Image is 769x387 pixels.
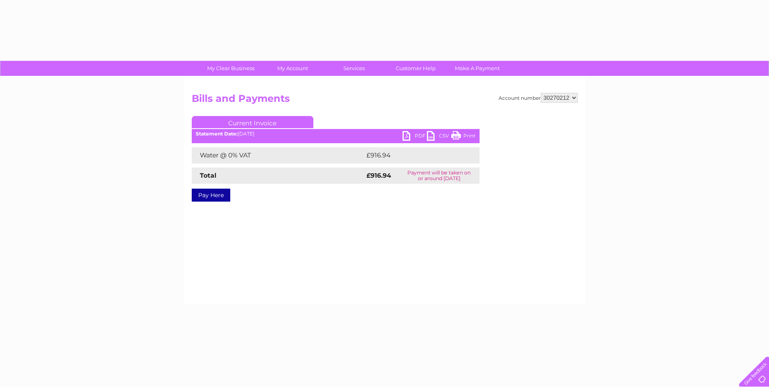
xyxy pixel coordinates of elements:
[200,172,216,179] strong: Total
[192,116,313,128] a: Current Invoice
[451,131,476,143] a: Print
[499,93,578,103] div: Account number
[192,93,578,108] h2: Bills and Payments
[382,61,449,76] a: Customer Help
[444,61,511,76] a: Make A Payment
[321,61,388,76] a: Services
[259,61,326,76] a: My Account
[427,131,451,143] a: CSV
[192,147,364,163] td: Water @ 0% VAT
[197,61,264,76] a: My Clear Business
[192,189,230,202] a: Pay Here
[196,131,238,137] b: Statement Date:
[366,172,391,179] strong: £916.94
[403,131,427,143] a: PDF
[364,147,465,163] td: £916.94
[399,168,480,184] td: Payment will be taken on or around [DATE]
[192,131,480,137] div: [DATE]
